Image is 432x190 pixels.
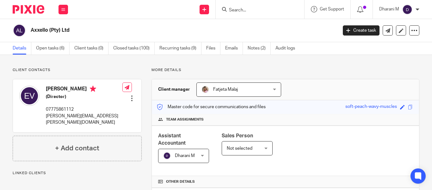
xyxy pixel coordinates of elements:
[13,5,44,14] img: Pixie
[158,86,190,93] h3: Client manager
[222,133,253,138] span: Sales Person
[402,4,412,15] img: svg%3E
[213,87,238,92] span: Fatjeta Malaj
[201,86,209,93] img: MicrosoftTeams-image%20(5).png
[90,86,96,92] i: Primary
[166,179,195,184] span: Other details
[19,86,40,106] img: svg%3E
[248,42,271,55] a: Notes (2)
[113,42,155,55] a: Closed tasks (100)
[46,113,122,126] p: [PERSON_NAME][EMAIL_ADDRESS][PERSON_NAME][DOMAIN_NAME]
[55,143,99,153] h4: + Add contact
[343,25,380,36] a: Create task
[46,94,122,100] h5: (Director)
[379,6,399,12] p: Dharani M
[31,27,273,34] h2: Axxello (Pty) Ltd
[228,8,285,13] input: Search
[13,42,31,55] a: Details
[159,42,201,55] a: Recurring tasks (9)
[36,42,70,55] a: Open tasks (6)
[225,42,243,55] a: Emails
[46,86,122,94] h4: [PERSON_NAME]
[320,7,344,11] span: Get Support
[166,117,204,122] span: Team assignments
[157,104,266,110] p: Master code for secure communications and files
[46,106,122,113] p: 07775861112
[175,154,195,158] span: Dharani M
[345,103,397,111] div: soft-peach-wavy-muscles
[163,152,171,160] img: svg%3E
[13,171,142,176] p: Linked clients
[13,68,142,73] p: Client contacts
[13,24,26,37] img: svg%3E
[74,42,108,55] a: Client tasks (0)
[227,146,252,151] span: Not selected
[158,133,186,146] span: Assistant Accountant
[206,42,220,55] a: Files
[275,42,300,55] a: Audit logs
[151,68,419,73] p: More details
